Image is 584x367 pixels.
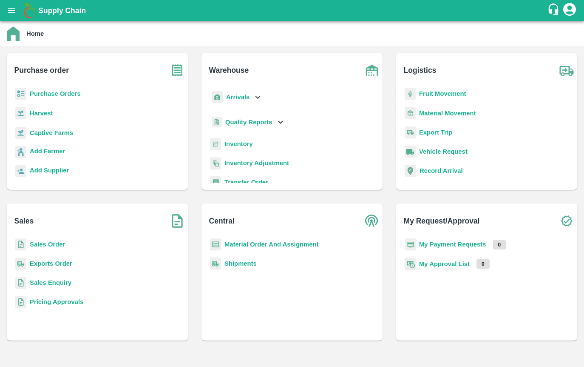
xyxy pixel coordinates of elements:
[419,90,466,97] a: Fruit Movement
[14,215,34,227] b: Sales
[405,88,416,100] img: fruit
[30,90,81,97] a: Purchase Orders
[15,238,26,251] img: sales
[30,241,65,248] a: Sales Order
[210,258,221,270] img: shipments
[225,119,272,126] b: Quality Reports
[167,210,188,232] img: soSales
[226,94,249,100] b: Arrivals
[562,2,577,20] div: account of current user
[224,179,268,186] a: Transfer Order
[2,1,21,20] button: open drawer
[38,5,547,17] a: Supply Chain
[210,114,285,131] div: Quality Reports
[30,166,69,177] a: Add Supplier
[419,148,468,155] a: Vehicle Request
[419,110,476,117] a: Material Movement
[30,129,73,136] a: Captive Farms
[26,30,44,37] b: Home
[224,260,257,267] a: Shipments
[547,3,562,18] div: customer-support
[212,91,223,103] img: whArrival
[493,240,506,249] p: 0
[30,110,53,117] a: Harvest
[405,258,416,270] img: approval
[209,215,235,227] b: Central
[224,140,253,147] a: Inventory
[210,176,221,189] img: whTransfer
[361,60,383,81] img: warehouse
[405,107,416,120] img: material
[556,210,577,232] img: check
[30,279,71,286] a: Sales Enquiry
[420,167,463,174] a: Record Arrival
[167,60,188,81] img: purchase
[405,126,416,139] img: delivery
[404,64,437,76] b: Logistics
[30,146,65,158] a: Add Farmer
[15,107,26,120] img: harvest
[212,117,222,128] img: qualityReport
[405,146,416,158] img: vehicle
[210,88,263,107] div: Arrivals
[405,165,416,177] img: recordArrival
[30,260,72,267] a: Exports Order
[14,64,69,76] b: Purchase order
[30,298,83,305] a: Pricing Approvals
[30,148,65,155] b: Add Farmer
[15,165,26,178] img: supplier
[15,296,26,308] img: sales
[476,259,490,269] p: 0
[419,261,470,267] a: My Approval List
[210,238,221,251] img: centralMaterial
[15,277,26,289] img: sales
[210,157,221,169] img: inventory
[419,129,452,136] a: Export Trip
[224,241,319,248] a: Material Order And Assignment
[38,6,86,15] b: Supply Chain
[30,167,69,174] b: Add Supplier
[209,64,249,76] b: Warehouse
[361,210,383,232] img: central
[210,138,221,150] img: whInventory
[15,126,26,139] img: harvest
[15,146,26,158] img: farmer
[419,241,486,248] a: My Payment Requests
[224,160,289,166] a: Inventory Adjustment
[15,258,26,270] img: shipments
[404,215,480,227] b: My Request/Approval
[15,88,26,100] img: reciept
[556,60,577,81] img: truck
[7,26,20,41] img: home
[405,238,416,251] img: payment
[21,2,38,19] img: logo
